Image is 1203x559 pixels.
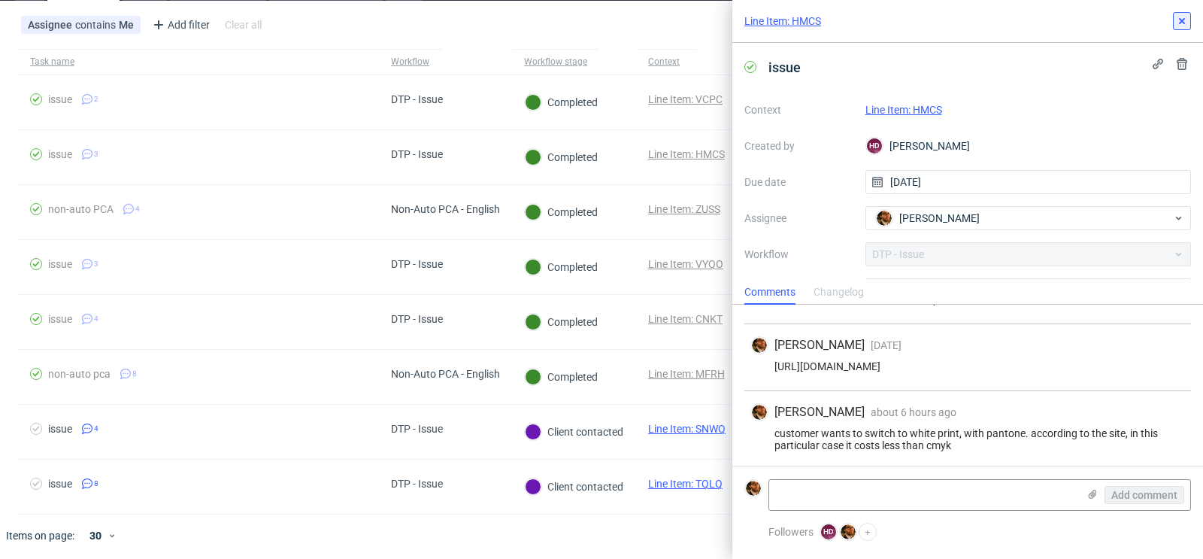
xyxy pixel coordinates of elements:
[6,528,74,543] span: Items on page:
[774,337,865,354] span: [PERSON_NAME]
[744,173,853,191] label: Due date
[391,258,443,270] div: DTP - Issue
[752,405,767,420] img: Matteo Corsico
[48,148,72,160] div: issue
[744,101,853,119] label: Context
[648,258,723,270] a: Line Item: VYQO
[94,93,98,105] span: 2
[859,523,877,541] button: +
[391,93,443,105] div: DTP - Issue
[648,368,725,380] a: Line Item: MFRH
[871,406,956,418] span: about 6 hours ago
[648,93,723,105] a: Line Item: VCPC
[877,211,892,226] img: Matteo Corsico
[48,313,72,325] div: issue
[525,94,598,111] div: Completed
[648,203,720,215] a: Line Item: ZUSS
[750,360,1185,372] div: [URL][DOMAIN_NAME]
[28,19,75,31] span: Assignee
[525,478,623,495] div: Client contacted
[867,138,882,153] figcaption: HD
[648,148,725,160] a: Line Item: HMCS
[768,526,814,538] span: Followers
[746,481,761,496] img: Matteo Corsico
[48,93,72,105] div: issue
[865,134,1192,158] div: [PERSON_NAME]
[132,368,137,380] span: 8
[524,56,587,68] div: Workflow stage
[391,478,443,490] div: DTP - Issue
[48,258,72,270] div: issue
[94,478,98,490] span: 8
[391,148,443,160] div: DTP - Issue
[762,55,807,80] span: issue
[648,423,726,435] a: Line Item: SNWQ
[80,525,108,546] div: 30
[48,423,72,435] div: issue
[744,137,853,155] label: Created by
[222,14,265,35] div: Clear all
[821,524,836,539] figcaption: HD
[744,14,821,29] a: Line Item: HMCS
[147,13,213,37] div: Add filter
[774,404,865,421] span: [PERSON_NAME]
[744,209,853,227] label: Assignee
[391,368,500,380] div: Non-Auto PCA - English
[525,204,598,220] div: Completed
[94,313,98,325] span: 4
[648,313,723,325] a: Line Item: CNKT
[752,338,767,353] img: Matteo Corsico
[750,427,1185,451] div: customer wants to switch to white print, with pantone. according to the site, in this particular ...
[30,56,367,68] span: Task name
[391,56,429,68] div: Workflow
[871,339,901,351] span: [DATE]
[391,313,443,325] div: DTP - Issue
[841,524,856,539] img: Matteo Corsico
[391,423,443,435] div: DTP - Issue
[899,211,980,226] span: [PERSON_NAME]
[744,281,795,305] div: Comments
[525,149,598,166] div: Completed
[94,423,98,435] span: 4
[391,203,500,215] div: Non-Auto PCA - English
[135,203,140,215] span: 4
[525,259,598,275] div: Completed
[648,56,684,68] div: Context
[48,368,111,380] div: non-auto pca
[525,314,598,330] div: Completed
[119,19,134,31] div: Me
[75,19,119,31] span: contains
[48,478,72,490] div: issue
[865,104,942,116] a: Line Item: HMCS
[94,258,98,270] span: 3
[744,245,853,263] label: Workflow
[525,369,598,385] div: Completed
[525,424,623,440] div: Client contacted
[814,281,864,305] div: Changelog
[48,203,114,215] div: non-auto PCA
[648,478,723,490] a: Line Item: TQLQ
[94,148,98,160] span: 3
